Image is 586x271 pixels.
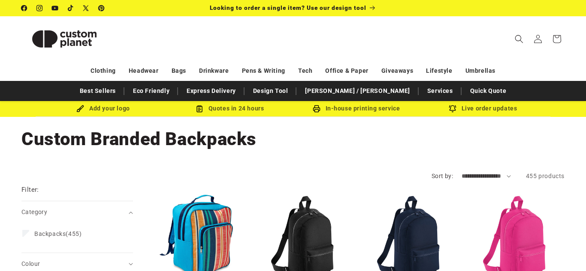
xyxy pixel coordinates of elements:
[426,63,452,78] a: Lifestyle
[465,63,495,78] a: Umbrellas
[293,103,420,114] div: In-house printing service
[466,83,511,98] a: Quick Quote
[199,63,229,78] a: Drinkware
[76,83,120,98] a: Best Sellers
[210,4,366,11] span: Looking to order a single item? Use our design tool
[432,173,453,179] label: Sort by:
[449,105,456,113] img: Order updates
[325,63,368,78] a: Office & Paper
[526,173,565,179] span: 455 products
[21,208,47,215] span: Category
[298,63,312,78] a: Tech
[21,260,40,267] span: Colour
[196,105,203,113] img: Order Updates Icon
[172,63,186,78] a: Bags
[420,103,546,114] div: Live order updates
[166,103,293,114] div: Quotes in 24 hours
[423,83,457,98] a: Services
[91,63,116,78] a: Clothing
[444,179,586,271] iframe: Chat Widget
[21,20,107,58] img: Custom Planet
[313,105,320,113] img: In-house printing
[510,30,529,48] summary: Search
[34,230,66,237] span: Backpacks
[18,16,111,61] a: Custom Planet
[21,128,565,151] h1: Custom Branded Backpacks
[301,83,414,98] a: [PERSON_NAME] / [PERSON_NAME]
[21,185,39,195] h2: Filter:
[249,83,293,98] a: Design Tool
[40,103,166,114] div: Add your logo
[182,83,240,98] a: Express Delivery
[381,63,413,78] a: Giveaways
[242,63,285,78] a: Pens & Writing
[129,63,159,78] a: Headwear
[129,83,174,98] a: Eco Friendly
[34,230,82,238] span: (455)
[76,105,84,113] img: Brush Icon
[21,201,133,223] summary: Category (0 selected)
